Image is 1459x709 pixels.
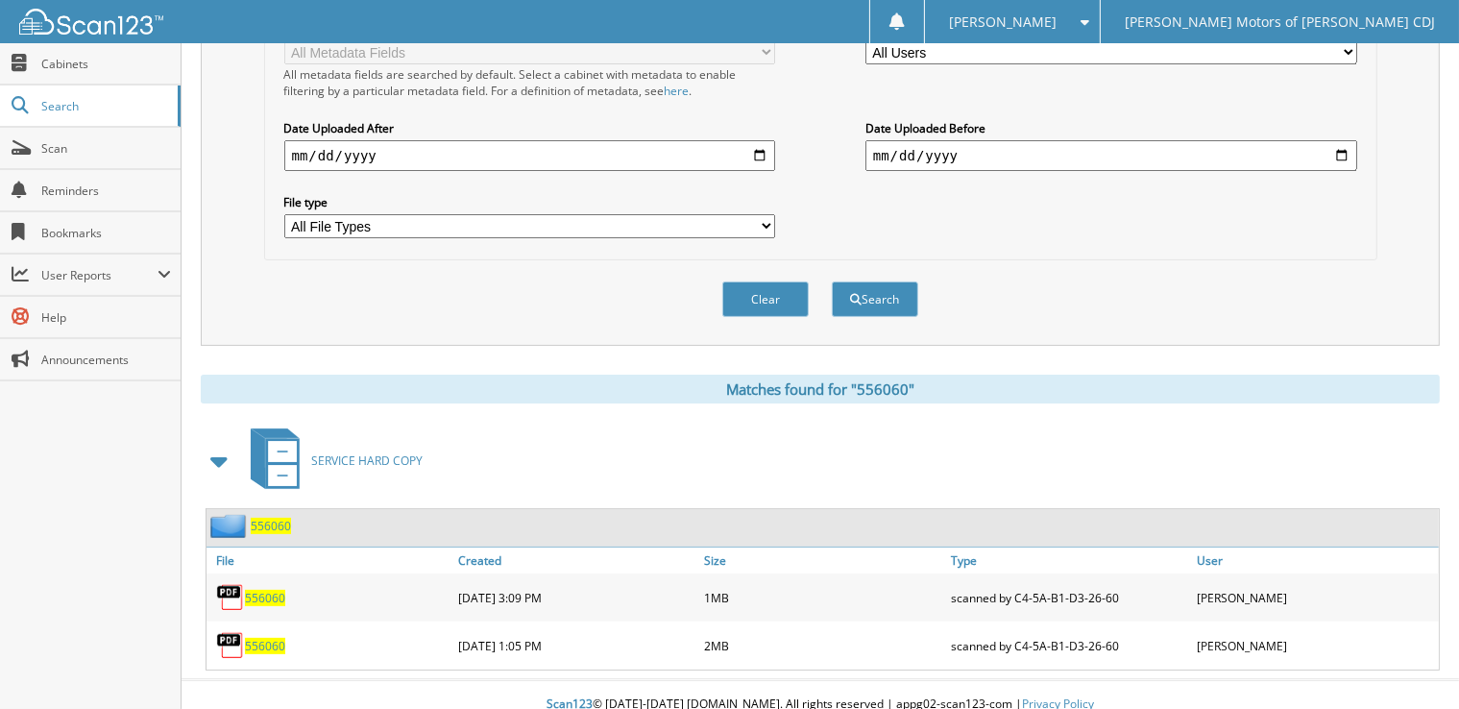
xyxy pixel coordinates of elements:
[284,66,776,99] div: All metadata fields are searched by default. Select a cabinet with metadata to enable filtering b...
[41,267,158,283] span: User Reports
[699,626,946,665] div: 2MB
[946,578,1193,617] div: scanned by C4-5A-B1-D3-26-60
[245,638,285,654] a: 556060
[699,578,946,617] div: 1MB
[41,352,171,368] span: Announcements
[239,423,423,499] a: SERVICE HARD COPY
[949,16,1057,28] span: [PERSON_NAME]
[201,375,1440,403] div: Matches found for "556060"
[19,9,163,35] img: scan123-logo-white.svg
[41,56,171,72] span: Cabinets
[699,548,946,574] a: Size
[1125,16,1435,28] span: [PERSON_NAME] Motors of [PERSON_NAME] CDJ
[284,194,776,210] label: File type
[311,452,423,469] span: SERVICE HARD COPY
[41,225,171,241] span: Bookmarks
[1192,578,1439,617] div: [PERSON_NAME]
[453,626,700,665] div: [DATE] 1:05 PM
[665,83,690,99] a: here
[865,120,1357,136] label: Date Uploaded Before
[284,140,776,171] input: start
[207,548,453,574] a: File
[453,548,700,574] a: Created
[946,626,1193,665] div: scanned by C4-5A-B1-D3-26-60
[1192,626,1439,665] div: [PERSON_NAME]
[453,578,700,617] div: [DATE] 3:09 PM
[832,281,918,317] button: Search
[41,98,168,114] span: Search
[1363,617,1459,709] iframe: Chat Widget
[284,120,776,136] label: Date Uploaded After
[216,631,245,660] img: PDF.png
[216,583,245,612] img: PDF.png
[41,309,171,326] span: Help
[210,514,251,538] img: folder2.png
[722,281,809,317] button: Clear
[245,590,285,606] a: 556060
[41,183,171,199] span: Reminders
[41,140,171,157] span: Scan
[865,140,1357,171] input: end
[1192,548,1439,574] a: User
[946,548,1193,574] a: Type
[251,518,291,534] a: 556060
